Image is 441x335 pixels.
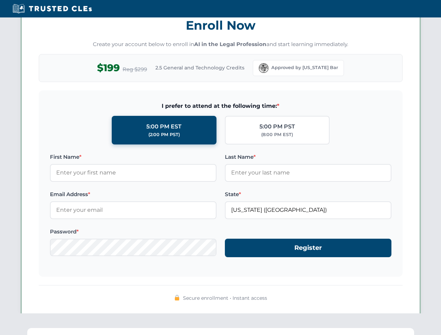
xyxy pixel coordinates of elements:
[194,41,266,47] strong: AI in the Legal Profession
[225,190,391,199] label: State
[123,65,147,74] span: Reg $299
[261,131,293,138] div: (8:00 PM EST)
[225,164,391,181] input: Enter your last name
[174,295,180,300] img: 🔒
[50,153,216,161] label: First Name
[183,294,267,302] span: Secure enrollment • Instant access
[10,3,94,14] img: Trusted CLEs
[97,60,120,76] span: $199
[50,102,391,111] span: I prefer to attend at the following time:
[50,228,216,236] label: Password
[225,201,391,219] input: Florida (FL)
[225,153,391,161] label: Last Name
[50,164,216,181] input: Enter your first name
[39,40,403,49] p: Create your account below to enroll in and start learning immediately.
[50,190,216,199] label: Email Address
[146,122,182,131] div: 5:00 PM EST
[39,14,403,36] h3: Enroll Now
[271,64,338,71] span: Approved by [US_STATE] Bar
[148,131,180,138] div: (2:00 PM PST)
[155,64,244,72] span: 2.5 General and Technology Credits
[225,239,391,257] button: Register
[259,122,295,131] div: 5:00 PM PST
[259,63,269,73] img: Florida Bar
[50,201,216,219] input: Enter your email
